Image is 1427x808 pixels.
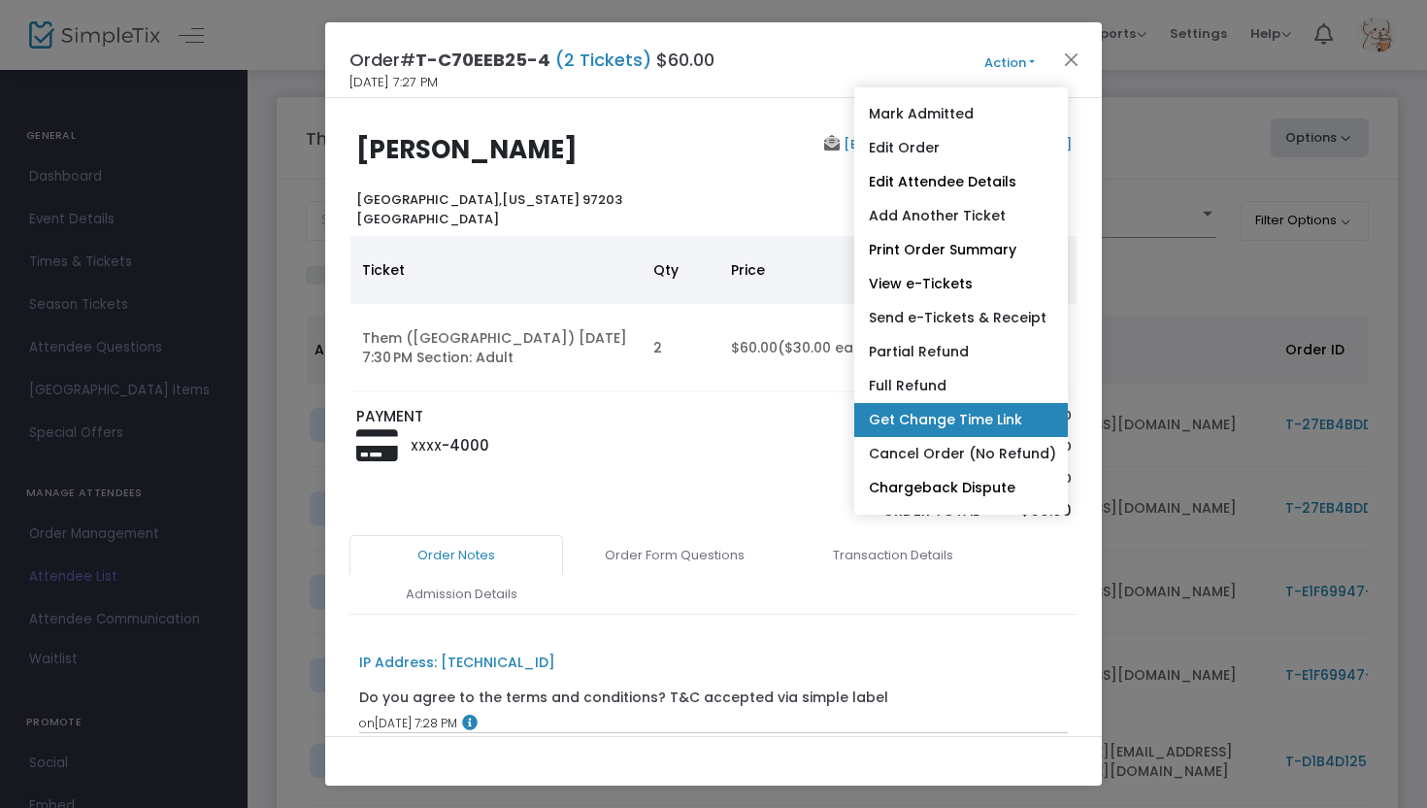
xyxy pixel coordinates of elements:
[854,301,1068,335] a: Send e-Tickets & Receipt
[778,338,878,357] span: ($30.00 each)
[719,236,904,304] th: Price
[642,236,719,304] th: Qty
[356,406,705,428] p: PAYMENT
[854,267,1068,301] a: View e-Tickets
[814,469,979,488] p: Tax Total
[349,47,714,73] h4: Order# $60.00
[359,715,1069,732] div: [DATE] 7:28 PM
[854,165,1068,199] a: Edit Attendee Details
[854,471,1068,505] a: Chargeback Dispute
[411,438,442,454] span: XXXX
[814,406,979,425] p: Sub total
[951,52,1068,74] button: Action
[359,715,375,731] span: on
[356,132,578,167] b: [PERSON_NAME]
[854,369,1068,403] a: Full Refund
[854,403,1068,437] a: Get Change Time Link
[550,48,656,72] span: (2 Tickets)
[854,131,1068,165] a: Edit Order
[349,535,563,576] a: Order Notes
[415,48,550,72] span: T-C70EEB25-4
[1059,47,1084,72] button: Close
[350,236,1077,392] div: Data table
[350,304,642,392] td: Them ([GEOGRAPHIC_DATA]) [DATE] 7:30 PM Section: Adult
[642,304,719,392] td: 2
[854,233,1068,267] a: Print Order Summary
[814,500,979,522] p: Order Total
[814,437,979,456] p: Service Fee Total
[786,535,1000,576] a: Transaction Details
[359,653,555,673] div: IP Address: [TECHNICAL_ID]
[359,688,888,708] div: Do you agree to the terms and conditions? T&C accepted via simple label
[568,535,781,576] a: Order Form Questions
[354,574,568,615] a: Admission Details
[349,73,438,92] span: [DATE] 7:27 PM
[442,435,489,455] span: -4000
[350,236,642,304] th: Ticket
[854,199,1068,233] a: Add Another Ticket
[719,304,904,392] td: $60.00
[356,190,502,209] span: [GEOGRAPHIC_DATA],
[854,97,1068,131] a: Mark Admitted
[854,335,1068,369] a: Partial Refund
[854,437,1068,471] a: Cancel Order (No Refund)
[356,190,622,228] b: [US_STATE] 97203 [GEOGRAPHIC_DATA]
